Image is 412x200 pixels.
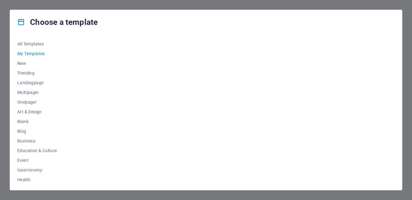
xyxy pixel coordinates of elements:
[17,97,57,107] button: Onepager
[17,148,57,153] span: Education & Culture
[17,129,57,134] span: Blog
[17,51,57,56] span: My Templates
[17,78,57,88] button: Landingpage
[17,90,57,95] span: Multipager
[17,88,57,97] button: Multipager
[17,126,57,136] button: Blog
[17,68,57,78] button: Trending
[17,100,57,105] span: Onepager
[17,39,57,49] button: All Templates
[17,58,57,68] button: New
[17,168,57,172] span: Gastronomy
[17,177,57,182] span: Health
[17,61,57,66] span: New
[17,49,57,58] button: My Templates
[17,119,57,124] span: Blank
[17,158,57,163] span: Event
[17,71,57,75] span: Trending
[17,136,57,146] button: Business
[17,155,57,165] button: Event
[17,42,57,46] span: All Templates
[17,175,57,185] button: Health
[17,146,57,155] button: Education & Culture
[17,107,57,117] button: Art & Design
[17,109,57,114] span: Art & Design
[17,117,57,126] button: Blank
[17,17,98,27] h4: Choose a template
[17,165,57,175] button: Gastronomy
[17,138,57,143] span: Business
[17,80,57,85] span: Landingpage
